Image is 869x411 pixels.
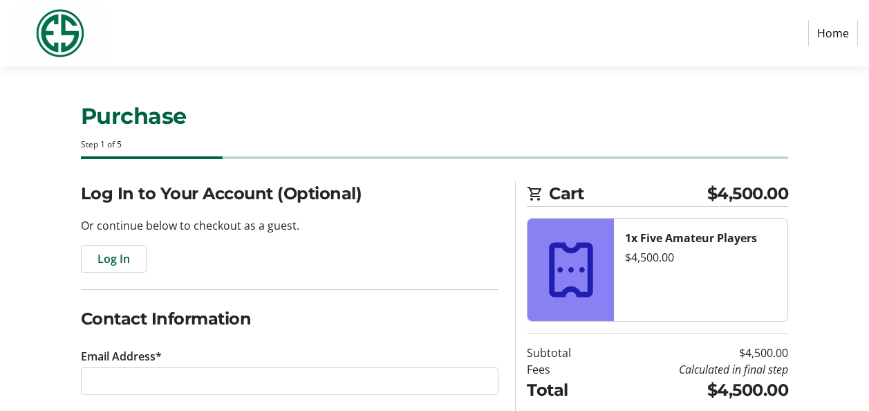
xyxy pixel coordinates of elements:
span: Cart [549,181,707,206]
h1: Purchase [81,100,789,133]
img: Evans Scholars Foundation's Logo [11,6,109,61]
td: $4,500.00 [602,378,788,403]
button: Log In [81,245,147,273]
td: Subtotal [527,345,602,361]
a: Home [808,20,858,46]
p: Or continue below to checkout as a guest. [81,217,499,234]
td: Total [527,378,602,403]
h2: Contact Information [81,307,499,331]
h2: Log In to Your Account (Optional) [81,181,499,206]
strong: 1x Five Amateur Players [625,230,757,246]
div: Step 1 of 5 [81,138,789,151]
div: $4,500.00 [625,249,776,266]
td: $4,500.00 [602,345,788,361]
label: Email Address* [81,348,162,365]
span: $4,500.00 [707,181,789,206]
span: Log In [97,250,130,267]
td: Calculated in final step [602,361,788,378]
td: Fees [527,361,602,378]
